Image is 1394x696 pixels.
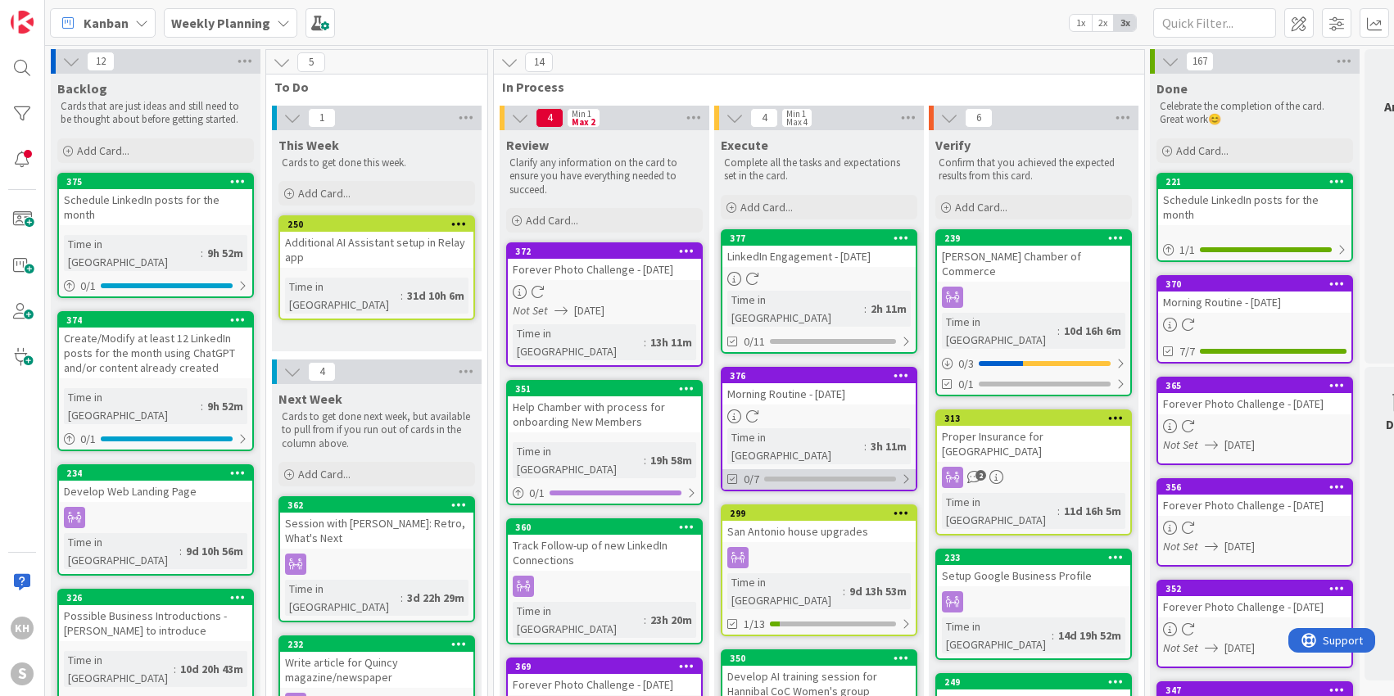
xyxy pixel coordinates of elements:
a: 362Session with [PERSON_NAME]: Retro, What's NextTime in [GEOGRAPHIC_DATA]:3d 22h 29m [278,496,475,622]
span: Next Week [278,391,342,407]
div: 365 [1158,378,1351,393]
div: 232Write article for Quincy magazine/newspaper [280,637,473,688]
a: 372Forever Photo Challenge - [DATE]Not Set[DATE]Time in [GEOGRAPHIC_DATA]:13h 11m [506,242,703,367]
div: Time in [GEOGRAPHIC_DATA] [727,428,864,464]
div: Time in [GEOGRAPHIC_DATA] [942,493,1057,529]
div: 299 [722,506,916,521]
div: Create/Modify at least 12 LinkedIn posts for the month using ChatGPT and/or content already created [59,328,252,378]
div: 377 [722,231,916,246]
div: 234 [66,468,252,479]
span: : [644,611,646,629]
p: Cards to get done this week. [282,156,472,169]
span: 0/7 [744,471,759,488]
div: 11d 16h 5m [1060,502,1125,520]
div: 356 [1165,481,1351,493]
div: 234Develop Web Landing Page [59,466,252,502]
div: 362 [287,499,473,511]
a: 352Forever Photo Challenge - [DATE]Not Set[DATE] [1156,580,1353,668]
div: 362Session with [PERSON_NAME]: Retro, What's Next [280,498,473,549]
div: 347 [1165,685,1351,696]
div: 10d 16h 6m [1060,322,1125,340]
span: Support [34,2,75,22]
div: Schedule LinkedIn posts for the month [59,189,252,225]
div: Time in [GEOGRAPHIC_DATA] [285,278,401,314]
span: Add Card... [298,467,351,481]
div: 3h 11m [867,437,911,455]
input: Quick Filter... [1153,8,1276,38]
div: Min 1 [572,110,591,118]
div: 356 [1158,480,1351,495]
div: 0/1 [59,276,252,296]
div: 369 [515,661,701,672]
div: 0/3 [937,354,1130,374]
div: 372Forever Photo Challenge - [DATE] [508,244,701,280]
div: San Antonio house upgrades [722,521,916,542]
div: 350 [722,651,916,666]
p: Cards that are just ideas and still need to be thought about before getting started. [61,100,251,127]
span: In Process [502,79,1124,95]
div: Setup Google Business Profile [937,565,1130,586]
span: : [864,300,867,318]
div: 23h 20m [646,611,696,629]
span: 1 / 1 [1179,242,1195,259]
span: 3x [1114,15,1136,31]
div: 374 [66,314,252,326]
div: 239 [937,231,1130,246]
div: 369Forever Photo Challenge - [DATE] [508,659,701,695]
span: : [201,244,203,262]
div: 250 [287,219,473,230]
div: LinkedIn Engagement - [DATE] [722,246,916,267]
div: 299San Antonio house upgrades [722,506,916,542]
div: 221 [1158,174,1351,189]
span: 1/13 [744,616,765,633]
span: : [179,542,182,560]
span: 😊 [1208,112,1221,126]
div: 250Additional AI Assistant setup in Relay app [280,217,473,268]
i: Not Set [1163,437,1198,452]
span: : [1057,502,1060,520]
div: 352 [1158,581,1351,596]
div: 239[PERSON_NAME] Chamber of Commerce [937,231,1130,282]
span: : [1057,322,1060,340]
span: Review [506,137,549,153]
div: Time in [GEOGRAPHIC_DATA] [942,617,1052,653]
div: Max 2 [572,118,595,126]
span: : [401,589,403,607]
div: 239 [944,233,1130,244]
div: Forever Photo Challenge - [DATE] [508,674,701,695]
div: 375 [66,176,252,188]
div: [PERSON_NAME] Chamber of Commerce [937,246,1130,282]
div: 352 [1165,583,1351,594]
span: Execute [721,137,768,153]
div: 299 [730,508,916,519]
div: Time in [GEOGRAPHIC_DATA] [64,651,174,687]
span: 0/11 [744,333,765,350]
span: 7/7 [1179,343,1195,360]
span: Add Card... [1176,143,1229,158]
div: 350 [730,653,916,664]
span: 12 [87,52,115,71]
span: : [174,660,176,678]
a: 376Morning Routine - [DATE]Time in [GEOGRAPHIC_DATA]:3h 11m0/7 [721,367,917,491]
div: 370 [1165,278,1351,290]
a: 356Forever Photo Challenge - [DATE]Not Set[DATE] [1156,478,1353,567]
div: Forever Photo Challenge - [DATE] [1158,393,1351,414]
div: Track Follow-up of new LinkedIn Connections [508,535,701,571]
i: Not Set [1163,640,1198,655]
span: [DATE] [1224,640,1255,657]
span: 0 / 1 [80,278,96,295]
span: Add Card... [955,200,1007,215]
div: Time in [GEOGRAPHIC_DATA] [64,235,201,271]
div: 249 [937,675,1130,689]
div: Time in [GEOGRAPHIC_DATA] [285,580,401,616]
div: Help Chamber with process for onboarding New Members [508,396,701,432]
span: Backlog [57,80,107,97]
div: 351 [515,383,701,395]
div: Morning Routine - [DATE] [1158,292,1351,313]
div: 377LinkedIn Engagement - [DATE] [722,231,916,267]
div: Forever Photo Challenge - [DATE] [1158,596,1351,617]
span: 0 / 1 [529,485,545,502]
div: Morning Routine - [DATE] [722,383,916,404]
div: 31d 10h 6m [403,287,468,305]
div: 326 [59,590,252,605]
